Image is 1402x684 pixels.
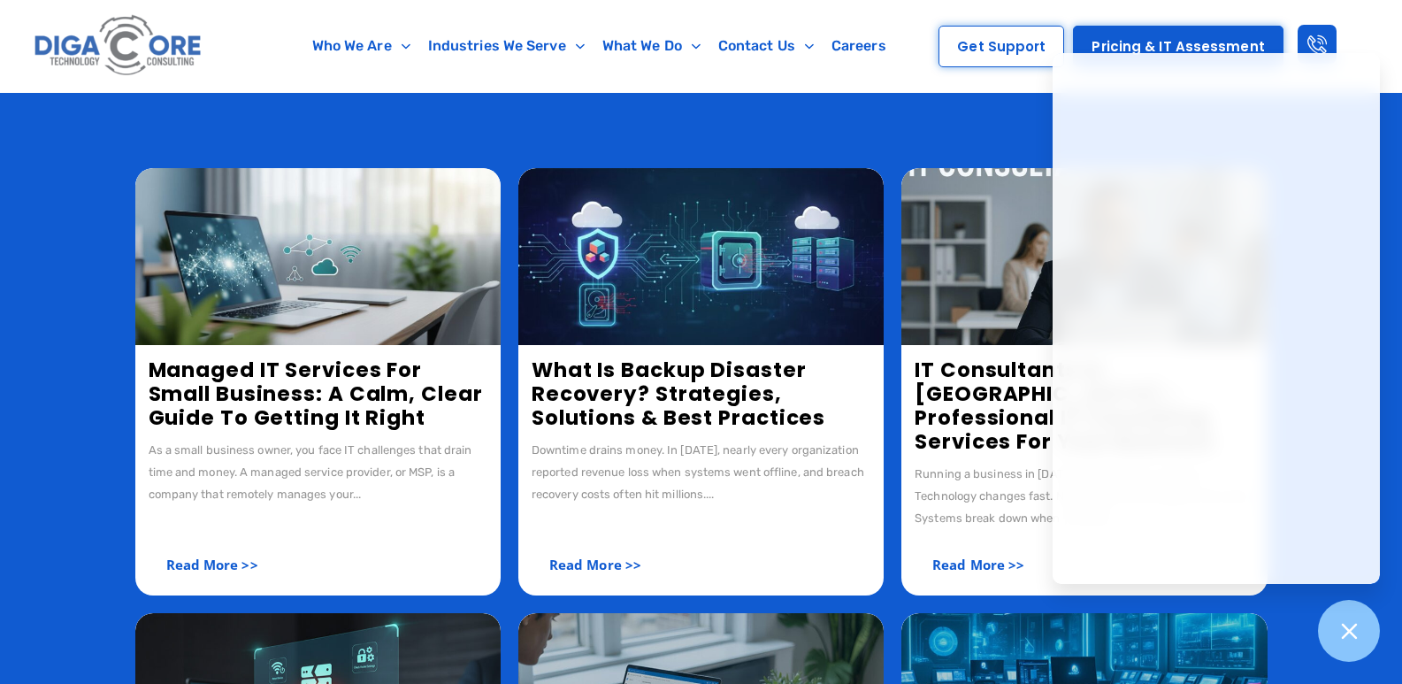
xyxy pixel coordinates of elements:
img: IT Consultants in NJ [901,168,1267,345]
a: What We Do [594,26,709,66]
a: Who We Are [303,26,419,66]
a: What Is Backup Disaster Recovery? Strategies, Solutions & Best Practices [532,356,825,432]
a: Read More >> [915,547,1042,582]
a: Industries We Serve [419,26,594,66]
a: Get Support [938,26,1064,67]
iframe: Chatgenie Messenger [1053,53,1380,584]
div: As a small business owner, you face IT challenges that drain time and money. A managed service pr... [149,439,487,505]
a: Careers [823,26,895,66]
img: Backup disaster recovery, Backup and Disaster Recovery [518,168,884,345]
span: Get Support [957,40,1046,53]
a: IT Consultants in [GEOGRAPHIC_DATA] – Professional IT Consulting Services for Your Business [915,356,1214,456]
a: Pricing & IT Assessment [1073,26,1283,67]
a: Read More >> [532,547,659,582]
a: Read More >> [149,547,276,582]
img: Digacore logo 1 [30,9,207,83]
nav: Menu [280,26,918,66]
img: managed IT services for small business [135,168,501,345]
div: Running a business in [DATE] digital world is not easy. Technology changes fast. New security ris... [915,463,1253,529]
a: Managed IT Services for Small Business: A Calm, Clear Guide to Getting It Right [149,356,483,432]
div: Downtime drains money. In [DATE], nearly every organization reported revenue loss when systems we... [532,439,870,505]
a: Contact Us [709,26,823,66]
span: Pricing & IT Assessment [1092,40,1264,53]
